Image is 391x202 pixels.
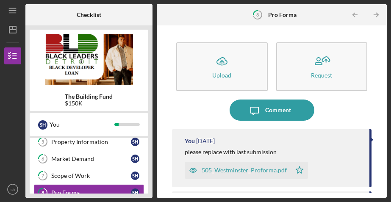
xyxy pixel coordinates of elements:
b: The Building Fund [65,93,113,100]
a: 7Scope of Worksh [34,167,144,184]
tspan: 8 [42,190,44,196]
button: Upload [176,42,267,91]
button: Comment [230,100,314,121]
button: Request [276,42,367,91]
div: 505_Westminster_Proforma.pdf [202,167,287,174]
a: 8Pro Formash [34,184,144,201]
div: Comment [265,100,291,121]
div: Request [311,72,332,78]
div: $150K [65,100,113,107]
div: s h [38,120,47,130]
b: Pro Forma [268,11,297,18]
time: 2025-08-08 16:34 [196,138,215,144]
b: Checklist [77,11,101,18]
tspan: 5 [42,139,44,145]
div: Market Demand [51,155,131,162]
tspan: 7 [42,173,44,179]
tspan: 6 [42,156,44,162]
text: sh [11,187,15,192]
img: Product logo [30,34,148,85]
div: please replace with last submission [185,149,277,155]
div: Upload [212,72,231,78]
div: s h [131,188,139,197]
tspan: 8 [256,12,259,17]
a: 6Market Demandsh [34,150,144,167]
button: 505_Westminster_Proforma.pdf [185,162,308,179]
div: s h [131,155,139,163]
a: 5Property Informationsh [34,133,144,150]
div: Pro Forma [51,189,131,196]
div: You [50,117,114,132]
div: s h [131,172,139,180]
div: s h [131,138,139,146]
div: Property Information [51,138,131,145]
div: You [185,138,195,144]
div: Scope of Work [51,172,131,179]
button: sh [4,181,21,198]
